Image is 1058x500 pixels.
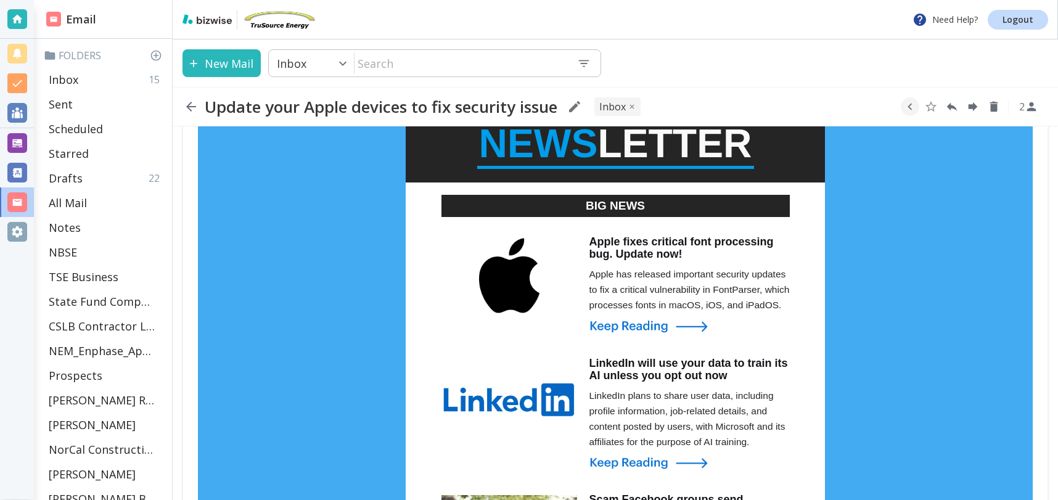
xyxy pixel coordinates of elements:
p: [PERSON_NAME] Residence [49,393,155,408]
p: Prospects [49,368,102,383]
p: NorCal Construction [49,442,155,457]
img: TruSource Energy, Inc. [242,10,316,30]
div: Scheduled [44,117,167,141]
p: NEM_Enphase_Applications [49,343,155,358]
div: NEM_Enphase_Applications [44,338,167,363]
input: Search [355,51,567,76]
button: Forward [964,97,982,116]
div: TSE Business [44,264,167,289]
h2: Email [46,11,96,28]
p: NBSE [49,245,77,260]
div: Drafts22 [44,166,167,191]
button: See Participants [1014,92,1043,121]
p: Folders [44,49,167,62]
p: TSE Business [49,269,118,284]
p: State Fund Compensation [49,294,155,309]
img: DashboardSidebarEmail.svg [46,12,61,27]
div: Prospects [44,363,167,388]
p: [PERSON_NAME] [49,417,136,432]
div: State Fund Compensation [44,289,167,314]
p: Logout [1003,15,1033,24]
p: Drafts [49,171,83,186]
p: Starred [49,146,89,161]
p: Notes [49,220,81,235]
p: All Mail [49,195,87,210]
div: Starred [44,141,167,166]
div: [PERSON_NAME] [44,412,167,437]
p: Inbox [49,72,78,87]
p: Need Help? [912,12,978,27]
p: [PERSON_NAME] [49,467,136,482]
div: [PERSON_NAME] Residence [44,388,167,412]
button: New Mail [182,49,261,77]
p: 2 [1019,100,1025,113]
p: INBOX [599,100,626,113]
div: NorCal Construction [44,437,167,462]
p: Inbox [277,56,306,71]
button: Reply [943,97,961,116]
p: 22 [149,171,165,185]
button: Delete [985,97,1003,116]
h2: Update your Apple devices to fix security issue [205,97,557,117]
div: Inbox15 [44,67,167,92]
div: CSLB Contractor License [44,314,167,338]
div: [PERSON_NAME] [44,462,167,486]
p: CSLB Contractor License [49,319,155,334]
p: 15 [149,73,165,86]
div: NBSE [44,240,167,264]
img: bizwise [182,14,232,24]
p: Scheduled [49,121,103,136]
div: Sent [44,92,167,117]
div: All Mail [44,191,167,215]
div: Notes [44,215,167,240]
p: Sent [49,97,73,112]
a: Logout [988,10,1048,30]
